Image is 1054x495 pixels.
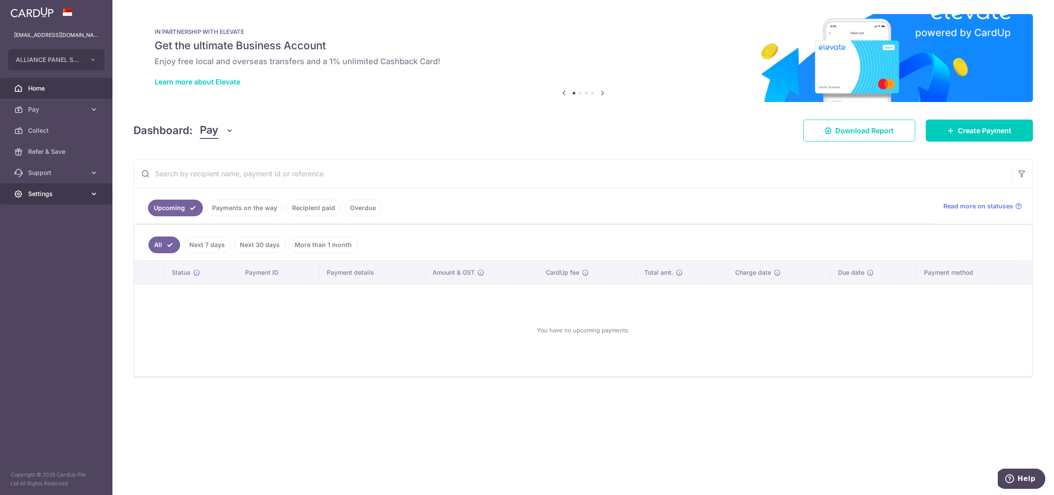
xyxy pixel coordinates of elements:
span: Pay [28,105,86,114]
span: Settings [28,189,86,198]
a: Learn more about Elevate [155,77,240,86]
button: ALLIANCE PANEL SYSTEM PTE. LTD. [8,49,105,70]
span: Create Payment [958,125,1011,136]
span: Home [28,84,86,93]
span: Collect [28,126,86,135]
a: Overdue [344,200,382,216]
p: [EMAIL_ADDRESS][DOMAIN_NAME] [14,31,98,40]
span: Charge date [735,268,771,277]
span: Amount & GST [433,268,475,277]
a: Payments on the way [206,200,283,216]
a: More than 1 month [289,237,357,253]
span: Total amt. [644,268,673,277]
h6: Enjoy free local and overseas transfers and a 1% unlimited Cashback Card! [155,56,1012,67]
span: Download Report [835,125,894,136]
th: Payment details [320,261,426,284]
th: Payment ID [238,261,320,284]
a: Read more on statuses [943,202,1022,211]
input: Search by recipient name, payment id or reference [134,160,1011,188]
span: Help [20,6,38,14]
span: Read more on statuses [943,202,1013,211]
img: CardUp [11,7,54,18]
img: Renovation banner [134,14,1033,102]
th: Payment method [917,261,1032,284]
a: Upcoming [148,200,203,216]
a: Recipient paid [286,200,341,216]
a: Create Payment [926,120,1033,142]
a: All [148,237,180,253]
p: IN PARTNERSHIP WITH ELEVATE [155,28,1012,35]
span: ALLIANCE PANEL SYSTEM PTE. LTD. [16,55,81,64]
span: CardUp fee [546,268,579,277]
a: Next 30 days [234,237,285,253]
h5: Get the ultimate Business Account [155,39,1012,53]
span: Due date [838,268,864,277]
a: Download Report [803,120,915,142]
div: You have no upcoming payments. [145,291,1022,369]
span: Refer & Save [28,147,86,156]
h4: Dashboard: [134,123,193,138]
span: Pay [200,122,218,139]
span: Support [28,168,86,177]
button: Pay [200,122,234,139]
iframe: Opens a widget where you can find more information [998,469,1045,491]
span: Status [172,268,191,277]
a: Next 7 days [184,237,231,253]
